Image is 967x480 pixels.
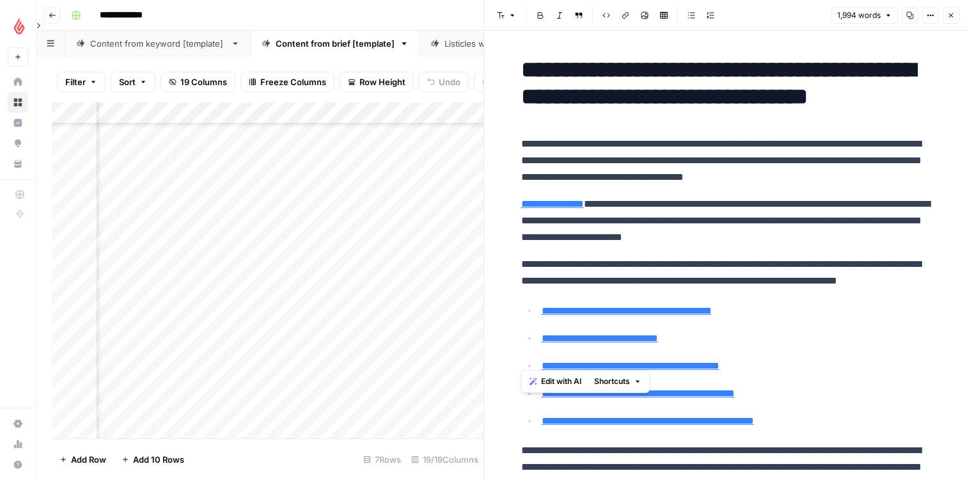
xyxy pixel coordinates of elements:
[276,37,395,50] div: Content from brief [template]
[8,434,28,454] a: Usage
[524,373,586,390] button: Edit with AI
[406,449,483,470] div: 19/19 Columns
[8,154,28,174] a: Your Data
[71,453,106,466] span: Add Row
[340,72,414,92] button: Row Height
[420,31,585,56] a: Listicles workflow [template]
[837,10,881,21] span: 1,994 words
[419,72,469,92] button: Undo
[111,72,155,92] button: Sort
[8,454,28,475] button: Help + Support
[90,37,226,50] div: Content from keyword [template]
[251,31,420,56] a: Content from brief [template]
[114,449,192,470] button: Add 10 Rows
[65,76,86,88] span: Filter
[359,76,405,88] span: Row Height
[161,72,235,92] button: 19 Columns
[133,453,184,466] span: Add 10 Rows
[358,449,406,470] div: 7 Rows
[8,10,28,42] button: Workspace: Lightspeed
[8,413,28,434] a: Settings
[52,449,114,470] button: Add Row
[8,133,28,154] a: Opportunities
[8,15,31,38] img: Lightspeed Logo
[119,76,136,88] span: Sort
[240,72,334,92] button: Freeze Columns
[444,37,560,50] div: Listicles workflow [template]
[260,76,326,88] span: Freeze Columns
[831,7,898,24] button: 1,994 words
[8,72,28,92] a: Home
[8,113,28,133] a: Insights
[57,72,106,92] button: Filter
[541,376,581,387] span: Edit with AI
[180,76,227,88] span: 19 Columns
[439,76,460,88] span: Undo
[589,373,647,390] button: Shortcuts
[594,376,630,387] span: Shortcuts
[8,92,28,113] a: Browse
[65,31,251,56] a: Content from keyword [template]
